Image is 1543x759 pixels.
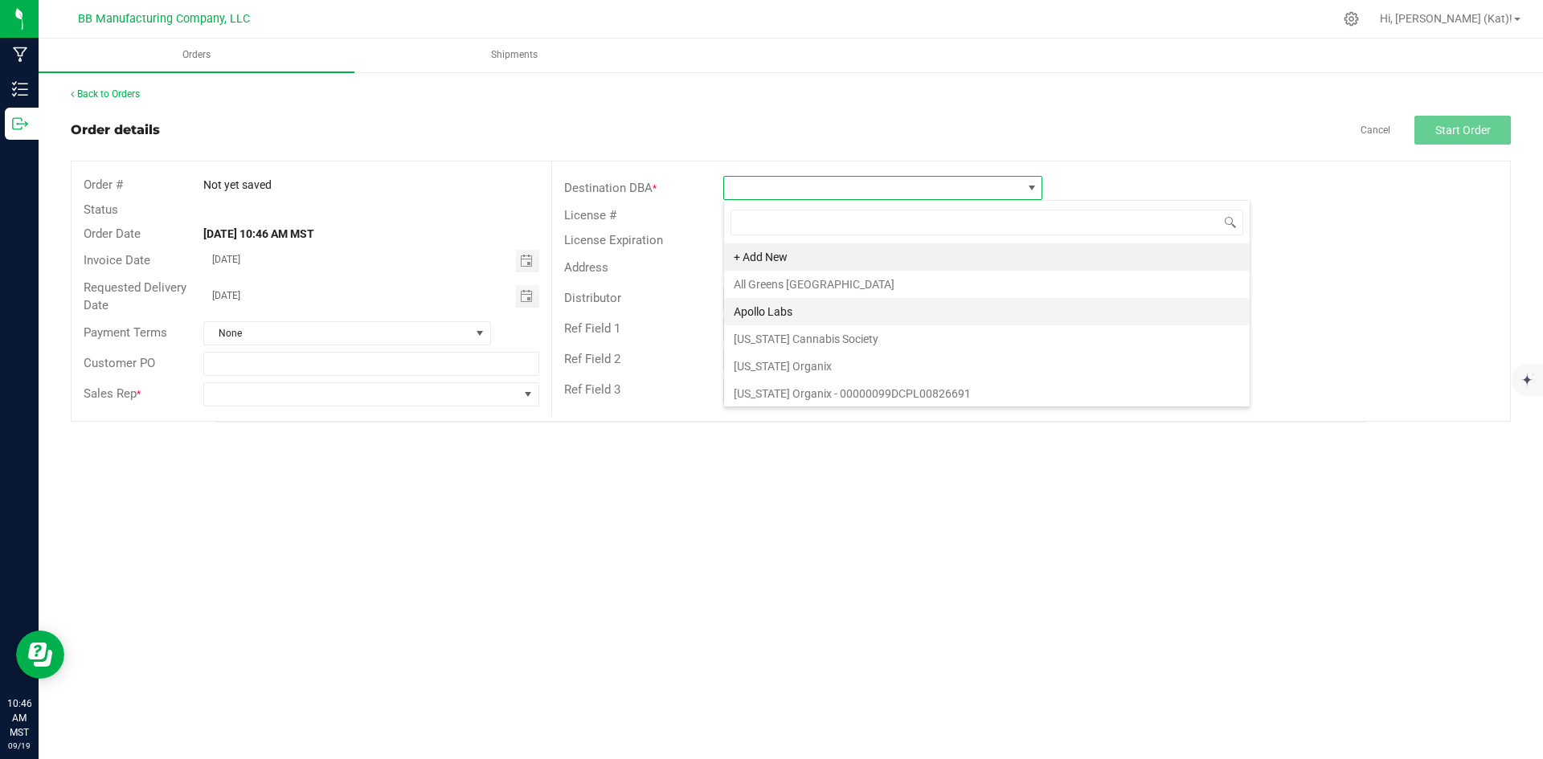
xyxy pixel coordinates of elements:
span: BB Manufacturing Company, LLC [78,12,250,26]
span: Orders [161,48,232,62]
a: Shipments [356,39,672,72]
span: Toggle calendar [516,285,539,308]
li: All Greens [GEOGRAPHIC_DATA] [724,271,1250,298]
span: License Expiration [564,233,663,247]
inline-svg: Inventory [12,81,28,97]
span: Toggle calendar [516,250,539,272]
a: Orders [39,39,354,72]
li: [US_STATE] Organix - 00000099DCPL00826691 [724,380,1250,407]
span: Requested Delivery Date [84,280,186,313]
li: + Add New [724,243,1250,271]
p: 09/19 [7,740,31,752]
span: Not yet saved [203,178,272,191]
span: Start Order [1435,124,1491,137]
button: Start Order [1414,116,1511,145]
span: Sales Rep [84,386,137,401]
li: [US_STATE] Organix [724,353,1250,380]
span: Shipments [469,48,559,62]
li: Apollo Labs [724,298,1250,325]
p: 10:46 AM MST [7,696,31,740]
span: Customer PO [84,356,155,370]
span: Ref Field 2 [564,352,620,366]
span: Order # [84,178,123,192]
span: Distributor [564,291,621,305]
span: Invoice Date [84,253,150,267]
inline-svg: Outbound [12,116,28,132]
span: License # [564,208,616,222]
span: Hi, [PERSON_NAME] (Kat)! [1380,12,1512,25]
a: Back to Orders [71,88,140,100]
a: Cancel [1361,124,1390,137]
div: Manage settings [1341,11,1361,27]
strong: [DATE] 10:46 AM MST [203,227,314,240]
span: Ref Field 1 [564,321,620,336]
span: Ref Field 3 [564,382,620,397]
span: None [204,322,470,345]
span: Destination DBA [564,181,653,195]
span: Address [564,260,608,275]
li: [US_STATE] Cannabis Society [724,325,1250,353]
span: Status [84,202,118,217]
span: Payment Terms [84,325,167,340]
inline-svg: Manufacturing [12,47,28,63]
iframe: Resource center [16,630,64,679]
span: Order Date [84,226,141,241]
div: Order details [71,120,160,140]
